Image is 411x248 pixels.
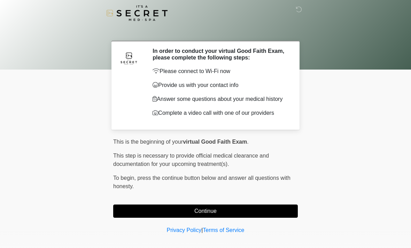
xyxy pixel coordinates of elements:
h2: In order to conduct your virtual Good Faith Exam, please complete the following steps: [153,48,287,61]
span: This is the beginning of your [113,139,183,145]
p: Complete a video call with one of our providers [153,109,287,117]
a: | [201,227,203,233]
p: Provide us with your contact info [153,81,287,89]
span: press the continue button below and answer all questions with honesty. [113,175,290,189]
span: . [247,139,248,145]
img: It's A Secret Med Spa Logo [106,5,168,21]
p: Answer some questions about your medical history [153,95,287,103]
p: Please connect to Wi-Fi now [153,67,287,75]
strong: virtual Good Faith Exam [183,139,247,145]
img: Agent Avatar [118,48,139,69]
a: Terms of Service [203,227,244,233]
span: This step is necessary to provide official medical clearance and documentation for your upcoming ... [113,153,269,167]
a: Privacy Policy [167,227,202,233]
span: To begin, [113,175,137,181]
h1: ‎ ‎ [108,25,303,38]
button: Continue [113,205,298,218]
